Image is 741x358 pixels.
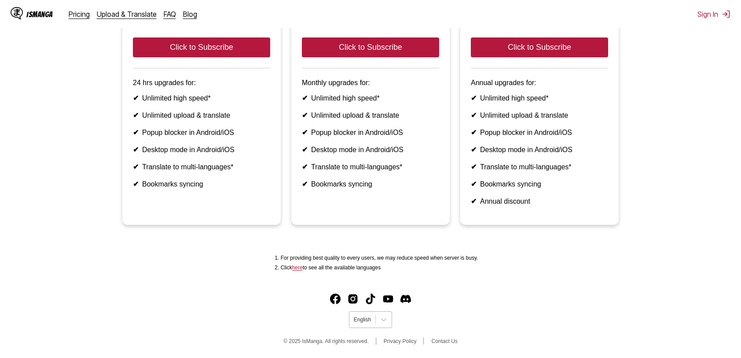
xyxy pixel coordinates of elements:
a: Contact Us [431,338,457,344]
button: Click to Subscribe [302,37,439,57]
p: Annual upgrades for: [471,79,608,87]
li: Popup blocker in Android/iOS [302,128,439,137]
li: Translate to multi-languages* [302,163,439,171]
a: IsManga LogoIsManga [11,7,69,21]
div: IsManga [26,10,53,19]
li: Bookmarks syncing [471,180,608,188]
a: Blog [183,10,197,19]
a: Available languages [292,265,303,271]
b: ✔ [302,129,308,136]
li: Bookmarks syncing [302,180,439,188]
li: Unlimited upload & translate [471,111,608,119]
li: Annual discount [471,197,608,205]
img: IsManga Logo [11,7,23,19]
li: Desktop mode in Android/iOS [133,145,270,154]
li: Popup blocker in Android/iOS [471,128,608,137]
li: Desktop mode in Android/iOS [302,145,439,154]
li: Translate to multi-languages* [471,163,608,171]
input: Select language [354,317,355,323]
b: ✔ [302,180,308,188]
b: ✔ [133,112,139,119]
img: IsManga Instagram [348,294,358,304]
a: Upload & Translate [97,10,157,19]
li: Click to see all the available languages [281,265,478,271]
li: Unlimited upload & translate [302,111,439,119]
b: ✔ [302,112,308,119]
b: ✔ [471,94,477,102]
li: Translate to multi-languages* [133,163,270,171]
img: IsManga Discord [400,294,411,304]
li: Unlimited high speed* [133,94,270,102]
img: Sign out [722,10,730,19]
b: ✔ [471,180,477,188]
img: IsManga TikTok [365,294,376,304]
li: Unlimited high speed* [302,94,439,102]
b: ✔ [471,112,477,119]
a: Instagram [348,294,358,304]
b: ✔ [471,198,477,205]
a: Privacy Policy [384,338,417,344]
li: Desktop mode in Android/iOS [471,145,608,154]
b: ✔ [471,146,477,153]
b: ✔ [133,180,139,188]
li: Popup blocker in Android/iOS [133,128,270,137]
b: ✔ [133,146,139,153]
a: Facebook [330,294,341,304]
li: Unlimited upload & translate [133,111,270,119]
li: Unlimited high speed* [471,94,608,102]
b: ✔ [471,163,477,171]
b: ✔ [302,94,308,102]
b: ✔ [133,129,139,136]
a: Discord [400,294,411,304]
a: Youtube [383,294,393,304]
p: Monthly upgrades for: [302,79,439,87]
button: Click to Subscribe [133,37,270,57]
a: TikTok [365,294,376,304]
b: ✔ [133,94,139,102]
a: Pricing [69,10,90,19]
button: Sign In [697,10,730,19]
p: 24 hrs upgrades for: [133,79,270,87]
b: ✔ [471,129,477,136]
span: © 2025 IsManga. All rights reserved. [283,338,369,344]
li: Bookmarks syncing [133,180,270,188]
li: For providing best quality to every users, we may reduce speed when server is busy. [281,255,478,261]
img: IsManga YouTube [383,294,393,304]
b: ✔ [302,146,308,153]
button: Click to Subscribe [471,37,608,57]
b: ✔ [302,163,308,171]
img: IsManga Facebook [330,294,341,304]
b: ✔ [133,163,139,171]
a: FAQ [164,10,176,19]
